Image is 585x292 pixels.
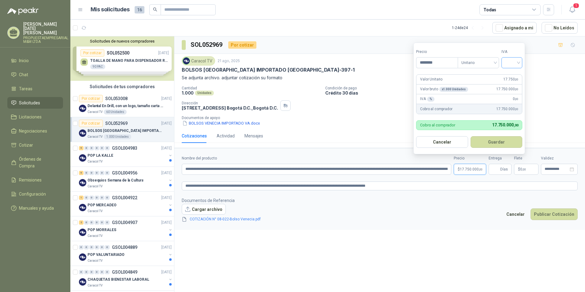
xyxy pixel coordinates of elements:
[7,202,63,214] a: Manuales y ayuda
[19,99,40,106] span: Solicitudes
[89,196,94,200] div: 0
[244,133,263,139] div: Mensajes
[182,105,278,110] p: [STREET_ADDRESS] Bogotá D.C. , Bogotá D.C.
[420,96,434,102] p: IVA
[23,22,68,35] p: [PERSON_NAME][DATE] [PERSON_NAME]
[182,56,215,66] div: Caracol TV
[161,121,172,126] p: [DATE]
[88,234,102,238] p: Caracol TV
[416,49,458,55] label: Precio
[461,58,495,67] span: Unitario
[217,133,235,139] div: Actividad
[182,116,583,120] p: Documentos de apoyo
[161,269,172,275] p: [DATE]
[79,244,173,263] a: 0 0 0 0 0 0 GSOL004889[DATE] Company LogoPOP VALUNTARIADOCaracol TV
[95,171,99,175] div: 0
[542,22,578,34] button: No Leídos
[191,40,223,50] h3: SOL052969
[91,5,130,14] h1: Mis solicitudes
[454,155,486,161] label: Precio
[70,81,174,92] div: Solicitudes de tus compradores
[492,122,518,127] span: 17.750.000
[104,134,131,139] div: 1.000 Unidades
[182,86,320,90] p: Cantidad
[79,220,84,225] div: 2
[182,204,226,215] button: Cargar archivo
[79,129,86,137] img: Company Logo
[84,196,89,200] div: 0
[79,268,173,288] a: 0 0 0 0 0 0 GSOL004849[DATE] Company LogoCHAQUETAS BIENESTAR LABORALCaracol TV
[19,205,54,212] span: Manuales y ayuda
[515,107,519,111] span: ,00
[79,120,103,127] div: Por cotizar
[416,136,468,148] button: Cancelar
[100,270,104,274] div: 0
[88,258,102,263] p: Caracol TV
[89,245,94,249] div: 0
[439,87,468,92] div: x 1.000 Unidades
[79,105,86,112] img: Company Logo
[73,39,172,43] button: Solicitudes de nuevos compradores
[454,164,486,175] p: $17.750.000,00
[19,191,46,197] span: Configuración
[187,216,263,222] a: COTIZACIÓN N° 08-022-Bolso Venecia.pdf
[79,229,86,236] img: Company Logo
[522,168,526,171] span: ,00
[79,219,173,238] a: 2 0 0 0 0 0 GSOL004907[DATE] Company LogoPOP MORRALESCaracol TV
[105,121,128,125] p: SOL052969
[420,77,442,82] p: Valor Unitario
[520,167,526,171] span: 0
[88,209,102,214] p: Caracol TV
[161,195,172,201] p: [DATE]
[460,167,483,171] span: 17.750.000
[70,117,174,142] a: Por cotizarSOL052969[DATE] Company LogoBOLSOS [GEOGRAPHIC_DATA] IMPORTADO [GEOGRAPHIC_DATA]-397-1...
[100,220,104,225] div: 0
[79,154,86,162] img: Company Logo
[514,164,538,175] p: $ 0,00
[19,71,28,78] span: Chat
[182,74,578,81] p: Se adjunta archivo. adjuntar cotización su formato
[79,146,84,150] div: 5
[7,174,63,186] a: Remisiones
[112,146,137,150] p: GSOL004983
[161,245,172,250] p: [DATE]
[479,168,483,171] span: ,00
[513,96,518,102] span: 0
[500,164,508,174] span: Días
[23,36,68,43] p: PROPUESTAEMPRESARIAL M&M LTDA
[161,145,172,151] p: [DATE]
[88,128,164,134] p: BOLSOS [GEOGRAPHIC_DATA] IMPORTADO [GEOGRAPHIC_DATA]-397-1
[514,155,538,161] label: Flete
[573,3,579,9] span: 1
[88,159,102,164] p: Caracol TV
[89,171,94,175] div: 0
[88,178,143,183] p: Obsequios Semana de la Cultura
[489,155,512,161] label: Entrega
[19,142,33,148] span: Cotizar
[100,146,104,150] div: 0
[7,55,63,66] a: Inicio
[182,133,207,139] div: Cotizaciones
[514,123,519,127] span: ,00
[88,227,116,233] p: POP MORRALES
[19,114,42,120] span: Licitaciones
[452,23,487,33] div: 1 - 24 de 24
[104,110,127,114] div: 60 Unidades
[182,101,278,105] p: Dirección
[105,245,110,249] div: 0
[112,171,137,175] p: GSOL004956
[19,57,29,64] span: Inicio
[492,22,537,34] button: Asignado a mi
[182,90,194,95] p: 1.000
[84,245,89,249] div: 0
[88,252,125,258] p: POP VALUNTARIADO
[105,220,110,225] div: 0
[7,97,63,109] a: Solicitudes
[501,49,522,55] label: IVA
[84,171,89,175] div: 0
[79,95,103,102] div: Por cotizar
[88,202,117,208] p: POP MERCADEO
[7,111,63,123] a: Licitaciones
[70,92,174,117] a: Por cotizarSOL053008[DATE] Company LogoDelantal En Drill, con un logo, tamaño carta 1 tinta (Se e...
[7,139,63,151] a: Cotizar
